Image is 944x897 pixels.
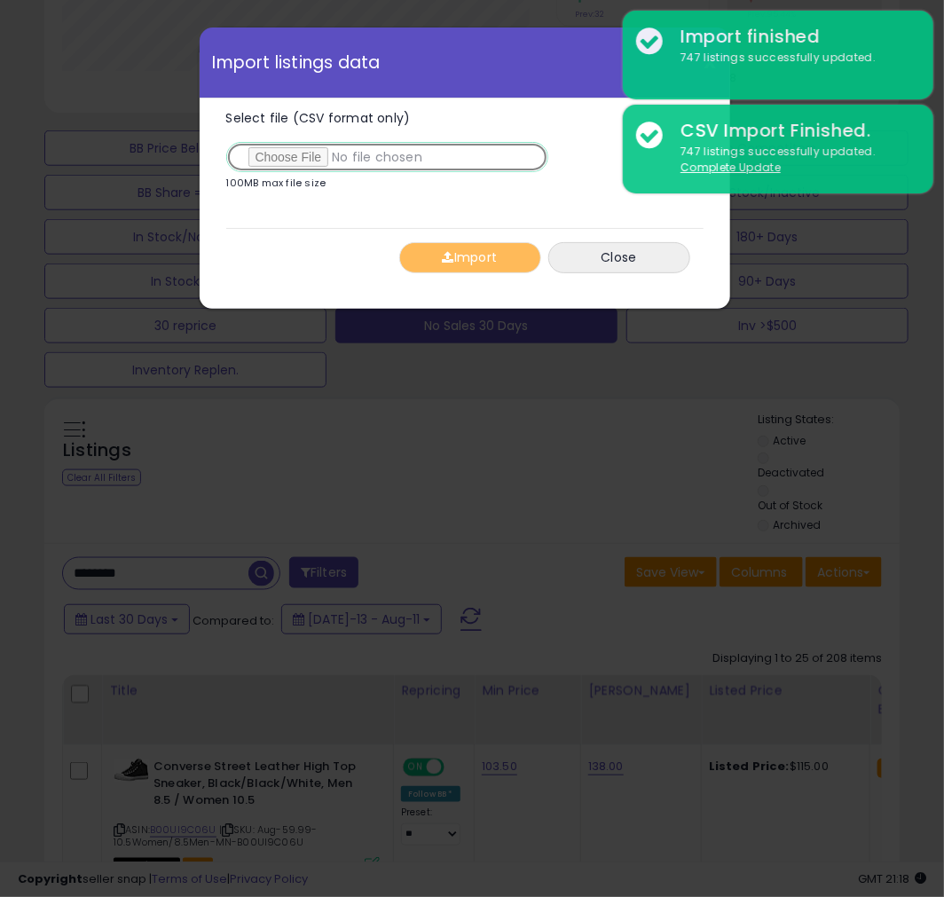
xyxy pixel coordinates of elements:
[226,109,411,127] span: Select file (CSV format only)
[667,144,920,177] div: 747 listings successfully updated.
[226,178,326,188] p: 100MB max file size
[667,118,920,144] div: CSV Import Finished.
[399,242,541,273] button: Import
[680,160,781,175] u: Complete Update
[213,54,381,71] span: Import listings data
[667,50,920,67] div: 747 listings successfully updated.
[548,242,690,273] button: Close
[667,24,920,50] div: Import finished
